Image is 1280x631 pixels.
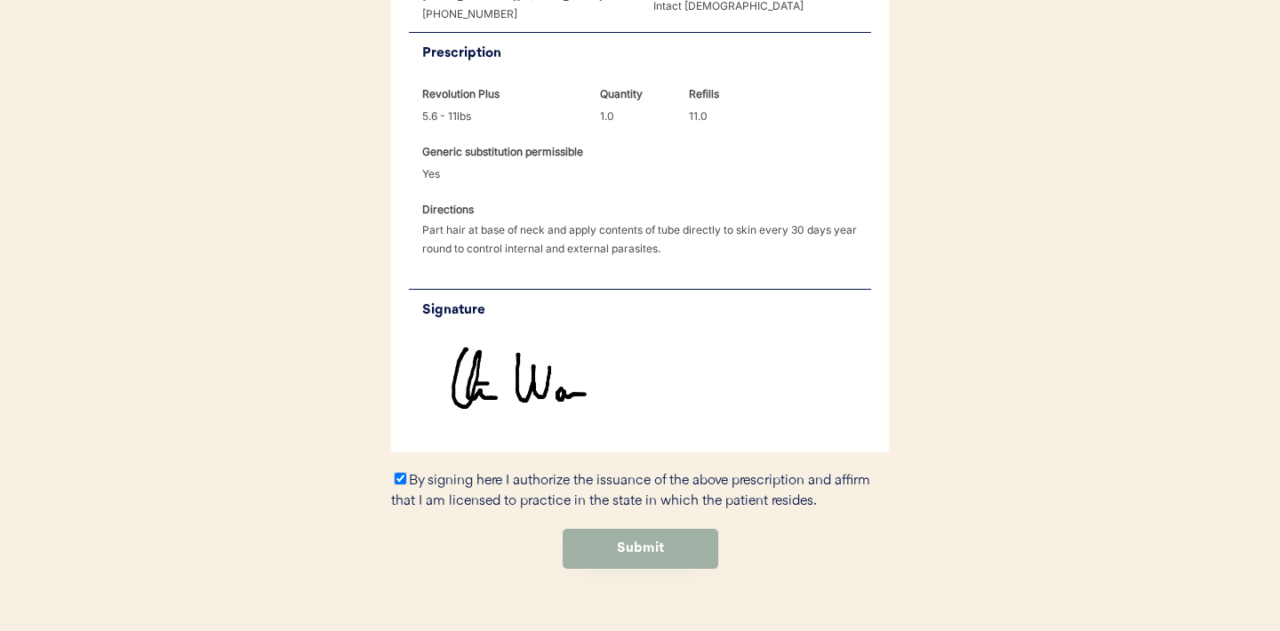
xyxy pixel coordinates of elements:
button: Submit [563,529,718,569]
div: 11.0 [689,107,764,125]
div: Prescription [422,42,871,65]
div: Part hair at base of neck and apply contents of tube directly to skin every 30 days year round to... [422,220,871,258]
div: Signature [422,299,871,322]
img: https%3A%2F%2Fb1fdecc9f5d32684efbb068259a22d3b.cdn.bubble.io%2Ff1758055415959x377251363810521500%... [409,331,871,435]
div: 5.6 - 11lbs [422,107,587,125]
div: Yes [422,164,498,183]
div: [PHONE_NUMBER] [422,6,631,22]
div: Quantity [600,84,676,103]
strong: Revolution Plus [422,87,500,100]
div: 1.0 [600,107,676,125]
label: By signing here I authorize the issuance of the above prescription and affirm that I am licensed ... [391,474,870,508]
div: Generic substitution permissible [422,142,583,161]
div: Refills [689,84,764,103]
div: Directions [422,200,498,219]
